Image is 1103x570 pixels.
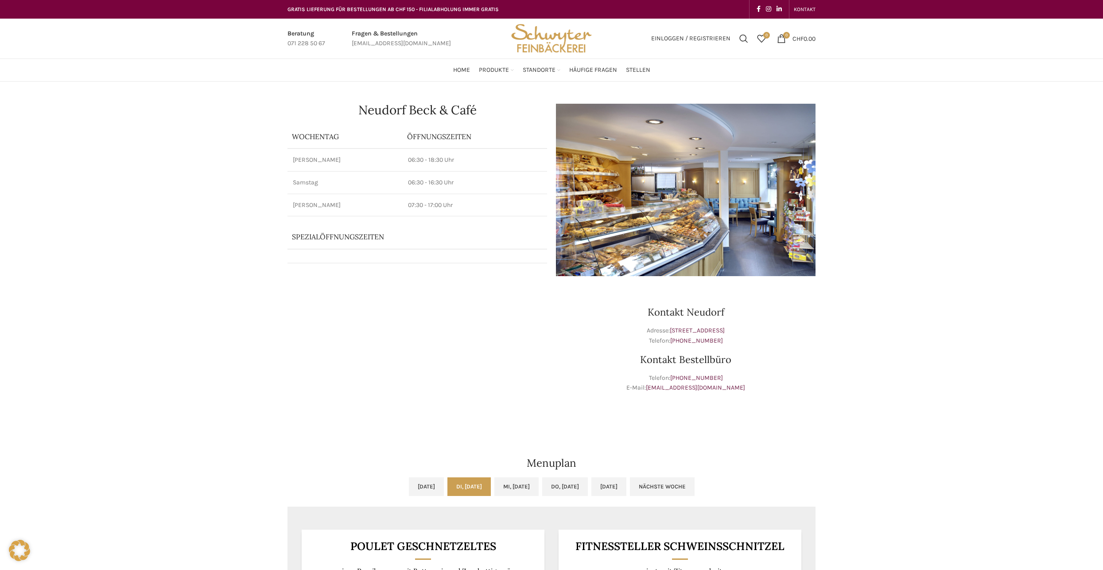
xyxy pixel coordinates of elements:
img: Bäckerei Schwyter [508,19,595,59]
span: Produkte [479,66,509,74]
a: Produkte [479,61,514,79]
span: KONTAKT [794,6,816,12]
p: 07:30 - 17:00 Uhr [408,201,542,210]
h3: Fitnessteller Schweinsschnitzel [570,541,791,552]
span: CHF [792,35,804,42]
a: Häufige Fragen [569,61,617,79]
p: ÖFFNUNGSZEITEN [407,132,543,141]
h3: Kontakt Bestellbüro [556,355,816,364]
p: 06:30 - 16:30 Uhr [408,178,542,187]
a: [EMAIL_ADDRESS][DOMAIN_NAME] [646,384,745,391]
a: Linkedin social link [774,3,785,16]
p: Wochentag [292,132,398,141]
a: Facebook social link [754,3,763,16]
bdi: 0.00 [792,35,816,42]
p: [PERSON_NAME] [293,156,397,164]
span: Home [453,66,470,74]
span: Standorte [523,66,555,74]
a: 0 CHF0.00 [773,30,820,47]
a: [STREET_ADDRESS] [670,327,725,334]
a: 0 [753,30,770,47]
div: Main navigation [283,61,820,79]
span: 0 [763,32,770,39]
a: Standorte [523,61,560,79]
a: Nächste Woche [630,477,695,496]
h1: Neudorf Beck & Café [287,104,547,116]
a: [DATE] [409,477,444,496]
span: Einloggen / Registrieren [651,35,730,42]
div: Secondary navigation [789,0,820,18]
a: Instagram social link [763,3,774,16]
a: [DATE] [591,477,626,496]
a: Site logo [508,34,595,42]
p: [PERSON_NAME] [293,201,397,210]
span: 0 [783,32,790,39]
a: Infobox link [352,29,451,49]
a: Suchen [735,30,753,47]
span: Stellen [626,66,650,74]
a: KONTAKT [794,0,816,18]
iframe: schwyter martinsbruggstrasse [287,285,547,418]
span: Häufige Fragen [569,66,617,74]
p: 06:30 - 18:30 Uhr [408,156,542,164]
div: Meine Wunschliste [753,30,770,47]
a: Stellen [626,61,650,79]
a: Mi, [DATE] [494,477,539,496]
span: GRATIS LIEFERUNG FÜR BESTELLUNGEN AB CHF 150 - FILIALABHOLUNG IMMER GRATIS [287,6,499,12]
p: Adresse: Telefon: [556,326,816,346]
a: Einloggen / Registrieren [647,30,735,47]
h2: Menuplan [287,458,816,468]
p: Telefon: E-Mail: [556,373,816,393]
h3: Kontakt Neudorf [556,307,816,317]
a: [PHONE_NUMBER] [670,337,723,344]
a: Do, [DATE] [542,477,588,496]
h3: Poulet Geschnetzeltes [313,541,534,552]
a: Infobox link [287,29,325,49]
p: Spezialöffnungszeiten [292,232,518,242]
a: [PHONE_NUMBER] [670,374,723,382]
a: Di, [DATE] [447,477,491,496]
a: Home [453,61,470,79]
p: Samstag [293,178,397,187]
